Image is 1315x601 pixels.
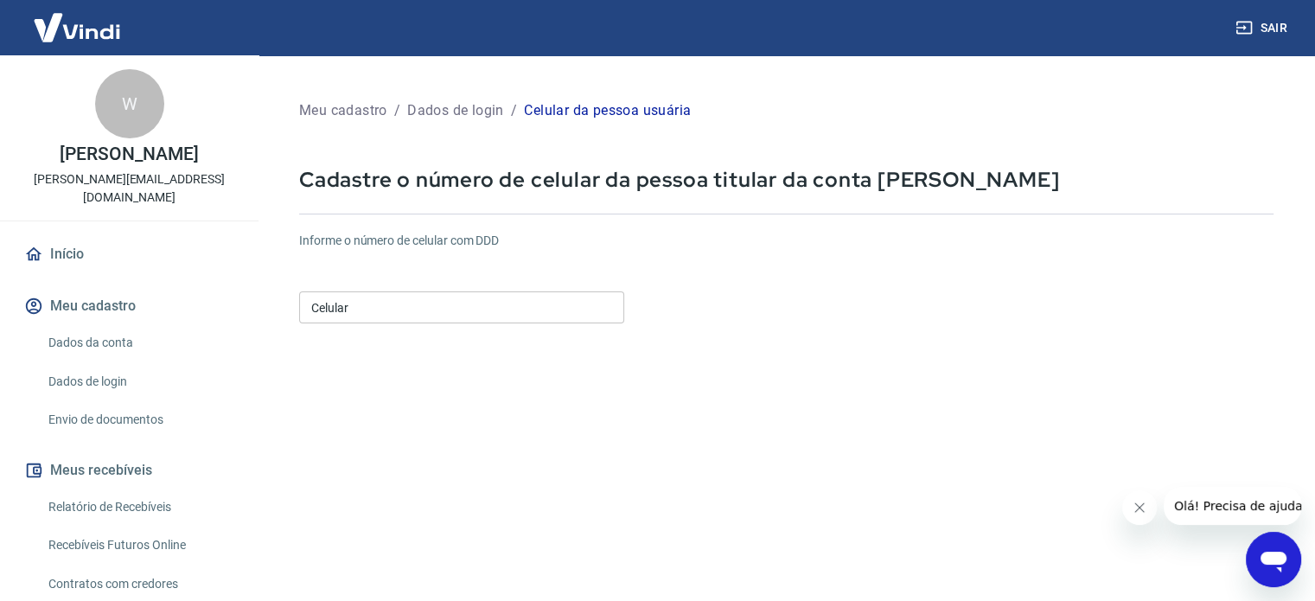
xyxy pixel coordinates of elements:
[1232,12,1294,44] button: Sair
[299,166,1274,193] p: Cadastre o número de celular da pessoa titular da conta [PERSON_NAME]
[1164,487,1301,525] iframe: Mensagem da empresa
[41,489,238,525] a: Relatório de Recebíveis
[21,1,133,54] img: Vindi
[511,100,517,121] p: /
[41,325,238,361] a: Dados da conta
[407,100,504,121] p: Dados de login
[21,451,238,489] button: Meus recebíveis
[524,100,691,121] p: Celular da pessoa usuária
[60,145,198,163] p: [PERSON_NAME]
[95,69,164,138] div: W
[394,100,400,121] p: /
[41,527,238,563] a: Recebíveis Futuros Online
[41,402,238,438] a: Envio de documentos
[21,235,238,273] a: Início
[21,287,238,325] button: Meu cadastro
[41,364,238,400] a: Dados de login
[10,12,145,26] span: Olá! Precisa de ajuda?
[1246,532,1301,587] iframe: Botão para abrir a janela de mensagens
[14,170,245,207] p: [PERSON_NAME][EMAIL_ADDRESS][DOMAIN_NAME]
[1122,490,1157,525] iframe: Fechar mensagem
[299,100,387,121] p: Meu cadastro
[299,232,1274,250] h6: Informe o número de celular com DDD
